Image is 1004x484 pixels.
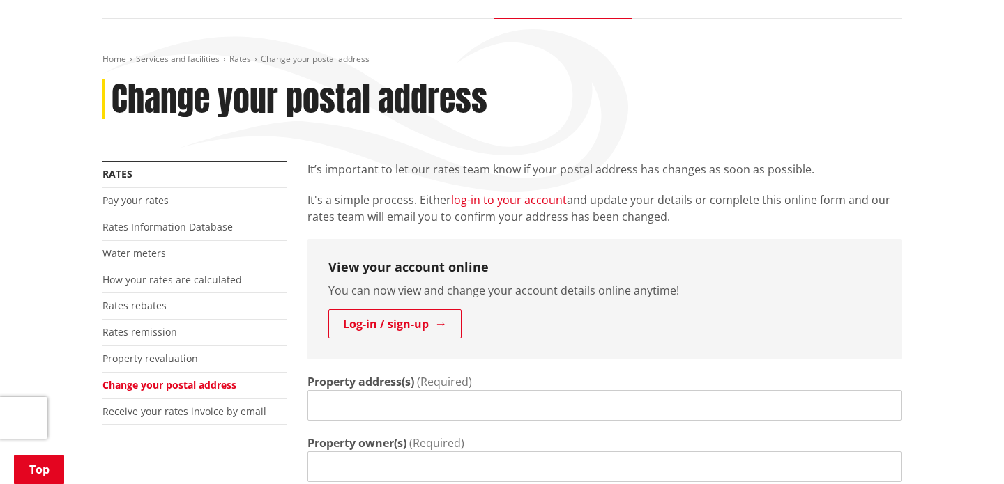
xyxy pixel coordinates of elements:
[307,435,406,451] label: Property owner(s)
[451,192,567,208] a: log-in to your account
[940,426,990,476] iframe: Messenger Launcher
[102,273,242,286] a: How your rates are calculated
[102,53,126,65] a: Home
[417,374,472,389] span: (Required)
[102,54,902,65] nav: breadcrumb
[102,194,169,207] a: Pay your rates
[328,282,881,299] p: You can now view and change your account details online anytime!
[328,260,881,275] h3: View your account online
[261,53,370,65] span: Change your postal address
[14,455,64,484] a: Top
[102,325,177,338] a: Rates remission
[112,79,487,120] h1: Change your postal address
[102,247,166,260] a: Water meters
[102,352,198,365] a: Property revaluation
[102,299,167,312] a: Rates rebates
[307,192,902,225] p: It's a simple process. Either and update your details or complete this online form and our rates ...
[409,435,464,451] span: (Required)
[328,309,462,338] a: Log-in / sign-up
[307,161,902,178] p: It’s important to let our rates team know if your postal address has changes as soon as possible.
[136,53,220,65] a: Services and facilities
[102,405,266,418] a: Receive your rates invoice by email
[102,378,236,391] a: Change your postal address
[102,220,233,233] a: Rates Information Database
[229,53,251,65] a: Rates
[307,373,414,390] label: Property address(s)
[102,167,132,180] a: Rates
